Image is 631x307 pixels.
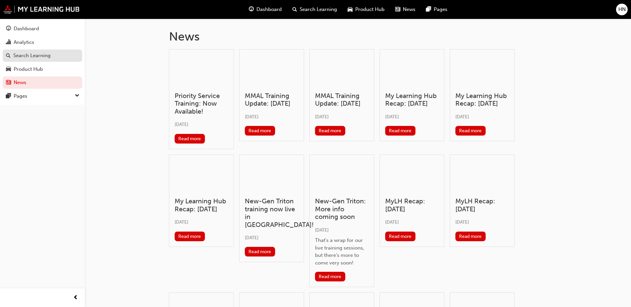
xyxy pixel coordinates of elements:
[14,92,27,100] div: Pages
[6,80,11,86] span: news-icon
[3,50,82,62] a: Search Learning
[300,6,337,13] span: Search Learning
[455,114,469,120] span: [DATE]
[434,6,447,13] span: Pages
[395,5,400,14] span: news-icon
[6,40,11,46] span: chart-icon
[380,154,444,247] a: MyLH Recap: [DATE][DATE]Read more
[239,49,304,142] a: MMAL Training Update: [DATE][DATE]Read more
[385,219,399,225] span: [DATE]
[3,5,80,14] img: mmal
[421,3,453,16] a: pages-iconPages
[6,93,11,99] span: pages-icon
[385,232,415,241] button: Read more
[243,3,287,16] a: guage-iconDashboard
[315,92,369,108] h3: MMAL Training Update: [DATE]
[3,21,82,90] button: DashboardAnalyticsSearch LearningProduct HubNews
[245,197,298,229] h3: New-Gen Triton training now live in [GEOGRAPHIC_DATA]!
[239,154,304,262] a: New-Gen Triton training now live in [GEOGRAPHIC_DATA]![DATE]Read more
[175,134,205,144] button: Read more
[315,227,329,233] span: [DATE]
[249,5,254,14] span: guage-icon
[75,92,79,100] span: down-icon
[3,76,82,89] a: News
[385,114,399,120] span: [DATE]
[245,235,258,241] span: [DATE]
[315,114,329,120] span: [DATE]
[342,3,390,16] a: car-iconProduct Hub
[3,36,82,49] a: Analytics
[14,39,34,46] div: Analytics
[287,3,342,16] a: search-iconSearch Learning
[175,122,188,127] span: [DATE]
[450,49,515,142] a: My Learning Hub Recap: [DATE][DATE]Read more
[450,154,515,247] a: MyLH Recap: [DATE][DATE]Read more
[455,197,509,213] h3: MyLH Recap: [DATE]
[455,219,469,225] span: [DATE]
[169,29,547,44] h1: News
[3,63,82,75] a: Product Hub
[426,5,431,14] span: pages-icon
[169,154,234,247] a: My Learning Hub Recap: [DATE][DATE]Read more
[390,3,421,16] a: news-iconNews
[348,5,353,14] span: car-icon
[315,126,345,136] button: Read more
[13,52,51,59] div: Search Learning
[245,126,275,136] button: Read more
[175,219,188,225] span: [DATE]
[618,6,626,13] span: HN
[616,4,628,15] button: HN
[73,294,78,302] span: prev-icon
[385,92,439,108] h3: My Learning Hub Recap: [DATE]
[6,26,11,32] span: guage-icon
[245,114,258,120] span: [DATE]
[292,5,297,14] span: search-icon
[245,247,275,256] button: Read more
[455,232,486,241] button: Read more
[455,126,486,136] button: Read more
[315,197,369,221] h3: New-Gen Triton: More info coming soon
[6,53,11,59] span: search-icon
[256,6,282,13] span: Dashboard
[3,90,82,102] button: Pages
[403,6,415,13] span: News
[385,126,415,136] button: Read more
[309,49,374,142] a: MMAL Training Update: [DATE][DATE]Read more
[455,92,509,108] h3: My Learning Hub Recap: [DATE]
[309,154,374,287] a: New-Gen Triton: More info coming soon[DATE]That's a wrap for our live training sessions, but ther...
[315,237,369,266] div: That's a wrap for our live training sessions, but there's more to come very soon!
[175,232,205,241] button: Read more
[14,65,43,73] div: Product Hub
[3,23,82,35] a: Dashboard
[14,25,39,33] div: Dashboard
[315,272,345,281] button: Read more
[175,197,228,213] h3: My Learning Hub Recap: [DATE]
[385,197,439,213] h3: MyLH Recap: [DATE]
[355,6,385,13] span: Product Hub
[6,66,11,72] span: car-icon
[175,92,228,115] h3: Priority Service Training: Now Available!
[169,49,234,149] a: Priority Service Training: Now Available![DATE]Read more
[245,92,298,108] h3: MMAL Training Update: [DATE]
[380,49,444,142] a: My Learning Hub Recap: [DATE][DATE]Read more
